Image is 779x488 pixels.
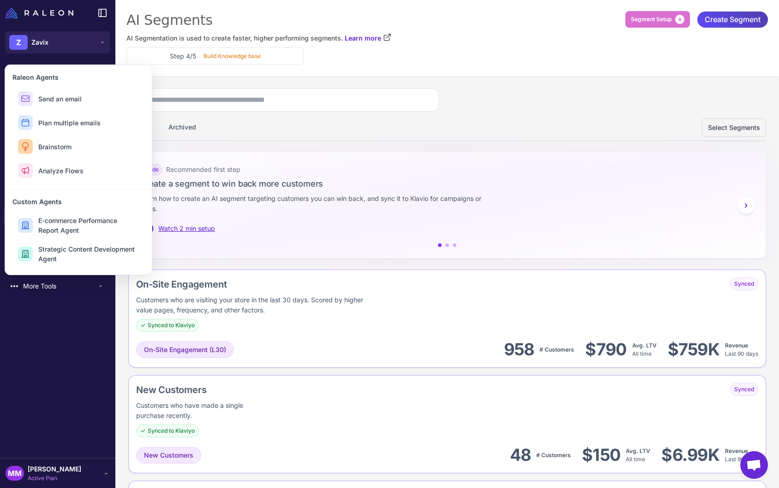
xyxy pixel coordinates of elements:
[730,277,758,290] div: Synced
[38,118,101,128] span: Plan multiple emails
[539,346,574,353] span: # Customers
[625,11,690,28] button: Segment Setup6
[170,51,196,61] h3: Step 4/5
[126,11,768,29] div: AI Segments
[23,281,97,291] span: More Tools
[12,212,144,239] button: E-commerce Performance Report Agent
[626,447,650,464] div: All time
[4,161,112,181] a: Campaigns
[740,451,768,479] div: Open chat
[136,383,301,397] div: New Customers
[167,115,198,141] div: Archived
[38,142,72,152] span: Brainstorm
[702,118,766,137] button: Select Segments
[12,112,144,134] button: Plan multiple emails
[31,37,48,47] span: Zavix
[204,52,261,60] p: Build Knowledge base
[504,339,534,360] div: 958
[126,33,343,43] span: AI Segmentation is used to create faster, higher performing segments.
[136,400,246,421] div: Customers who have made a single purchase recently.
[12,197,144,206] h3: Custom Agents
[38,216,139,235] span: E-commerce Performance Report Agent
[585,339,626,360] div: $790
[28,474,81,482] span: Active Plan
[136,319,199,332] div: Synced to Klaviyo
[12,135,144,158] button: Brainstorm
[12,159,144,182] button: Analyze Flows
[626,447,650,454] span: Avg. LTV
[725,341,758,358] div: Last 90 days
[725,447,748,454] span: Revenue
[6,466,24,481] div: MM
[4,184,112,204] a: Calendar
[38,166,84,176] span: Analyze Flows
[144,450,193,460] span: New Customers
[4,253,112,273] a: Integrations
[6,7,77,18] a: Raleon Logo
[675,15,684,24] span: 6
[510,445,531,465] div: 48
[28,464,81,474] span: [PERSON_NAME]
[632,341,657,358] div: All time
[536,452,571,459] span: # Customers
[725,342,748,349] span: Revenue
[632,342,657,349] span: Avg. LTV
[12,72,144,82] h3: Raleon Agents
[136,277,494,291] div: On-Site Engagement
[140,177,755,190] h3: Create a segment to win back more customers
[136,295,375,315] div: Customers who are visiting your store in the last 30 days. Scored by higher value pages, frequenc...
[668,339,719,360] div: $759K
[631,15,671,24] span: Segment Setup
[12,88,144,110] button: Send an email
[12,241,144,267] button: Strategic Content Development Agent
[730,383,758,396] div: Synced
[4,115,112,135] a: Knowledge
[345,33,391,43] a: Learn more
[6,7,73,18] img: Raleon Logo
[38,94,82,104] span: Send an email
[9,35,28,50] div: Z
[6,31,110,53] button: ZZavix
[144,345,226,355] span: On-Site Engagement (L30)
[4,138,112,158] a: Email Design
[4,92,112,112] a: Chats
[136,424,199,437] div: Synced to Klaviyo
[705,12,761,28] span: Create Segment
[166,165,240,175] span: Recommended first step
[725,447,758,464] div: Last 90 days
[4,230,112,250] a: Analytics
[140,194,494,214] p: Learn how to create an AI segment targeting customers you can win back, and sync it to Klavio for...
[158,223,215,234] span: Watch 2 min setup
[4,207,112,227] a: Segments
[582,445,620,465] div: $150
[38,244,139,264] span: Strategic Content Development Agent
[661,445,719,465] div: $6.99K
